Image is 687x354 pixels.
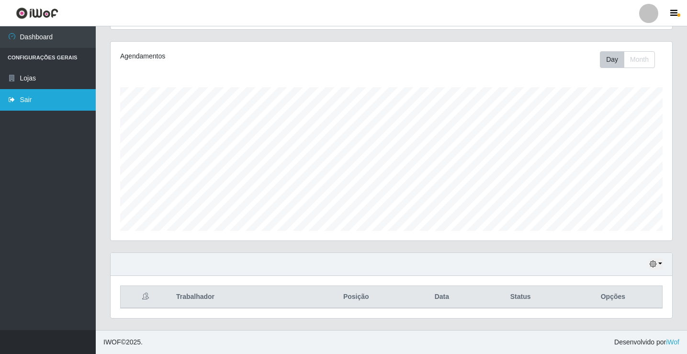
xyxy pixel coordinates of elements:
div: Toolbar with button groups [600,51,663,68]
th: Status [477,286,564,308]
span: © 2025 . [103,337,143,347]
button: Month [624,51,655,68]
th: Data [406,286,477,308]
div: Agendamentos [120,51,338,61]
img: CoreUI Logo [16,7,58,19]
span: IWOF [103,338,121,346]
button: Day [600,51,624,68]
a: iWof [666,338,679,346]
span: Desenvolvido por [614,337,679,347]
th: Trabalhador [170,286,305,308]
div: First group [600,51,655,68]
th: Posição [305,286,406,308]
th: Opções [564,286,663,308]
